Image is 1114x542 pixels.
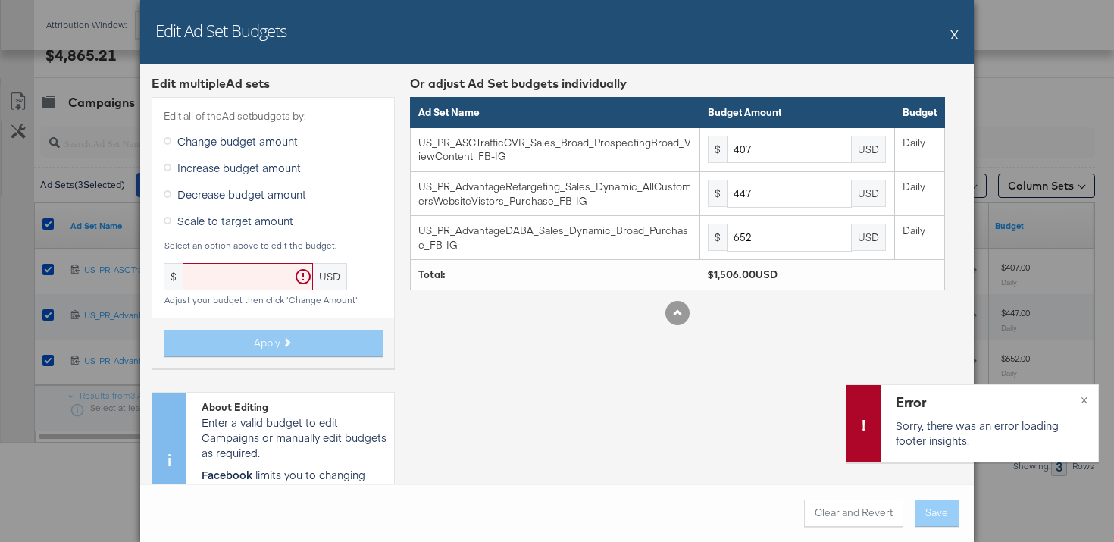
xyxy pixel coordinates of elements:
div: US_PR_ASCTrafficCVR_Sales_Broad_ProspectingBroad_ViewContent_FB-IG [418,136,691,164]
div: Edit multiple Ad set s [152,75,395,92]
div: Total: [418,268,691,282]
div: Error [896,393,1079,412]
div: $ [708,224,727,251]
div: US_PR_AdvantageDABA_Sales_Dynamic_Broad_Purchase_FB-IG [418,224,691,252]
button: Clear and Revert [804,500,903,527]
div: US_PR_AdvantageRetargeting_Sales_Dynamic_AllCustomersWebsiteVistors_Purchase_FB-IG [418,180,691,208]
div: $ [708,136,727,163]
p: limits you to changing your Campaign budget 4 times per hour. [202,467,386,512]
span: Scale to target amount [177,213,293,228]
div: USD [313,263,347,290]
div: Select an option above to edit the budget. [164,240,383,251]
div: $ [164,263,183,290]
button: × [1070,385,1098,412]
h2: Edit Ad Set Budgets [155,19,286,42]
strong: Facebook [202,467,252,482]
p: Enter a valid budget to edit Campaigns or manually edit budgets as required. [202,415,386,460]
div: USD [852,224,886,251]
p: Sorry, there was an error loading footer insights. [896,418,1079,448]
td: Daily [894,172,944,216]
th: Budget Amount [700,98,895,128]
label: Edit all of the Ad set budgets by: [164,109,383,124]
span: Change budget amount [177,133,298,149]
th: Budget [894,98,944,128]
th: Ad Set Name [411,98,700,128]
div: USD [852,180,886,207]
span: Decrease budget amount [177,186,306,202]
div: USD [852,136,886,163]
button: X [950,19,959,49]
td: Daily [894,127,944,171]
div: $1,506.00USD [707,268,937,282]
div: About Editing [202,400,386,415]
div: Or adjust Ad Set budgets individually [410,75,945,92]
span: Increase budget amount [177,160,301,175]
span: × [1081,390,1087,407]
td: Daily [894,216,944,260]
div: Adjust your budget then click 'Change Amount' [164,295,383,305]
div: $ [708,180,727,207]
